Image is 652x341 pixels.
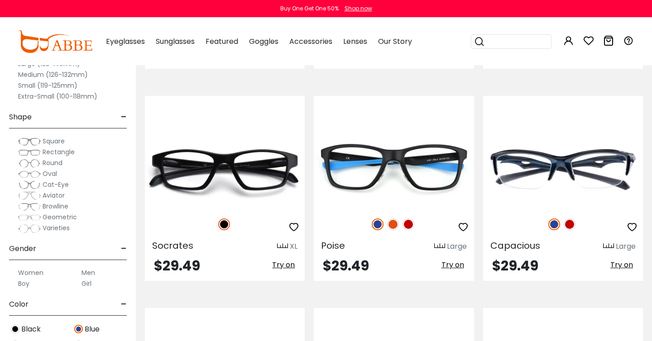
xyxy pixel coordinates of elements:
label: Boy [18,278,29,289]
img: Blue [548,218,560,230]
a: Shop now [340,5,372,12]
span: Aviator [43,191,65,200]
img: Varieties.png [18,224,41,233]
img: size ruler [603,243,614,250]
span: Color [9,294,29,315]
img: Cat-Eye.png [18,180,41,189]
img: Blue [372,218,384,230]
button: Try on [439,259,467,271]
span: - [121,294,127,315]
img: Oval.png [18,170,41,179]
span: $29.49 [154,256,200,275]
span: Socrates [152,239,193,252]
span: Try on [272,260,295,270]
label: Medium (126-132mm) [18,69,88,80]
span: Oval [43,169,57,178]
img: Rectangle.png [18,148,41,157]
span: Lenses [343,36,367,47]
img: Round.png [18,159,41,168]
span: Goggles [249,36,278,47]
span: Blue [85,324,100,335]
img: Blue Poise - TR ,Universal Bridge Fit [314,128,474,208]
div: Shop now [345,5,372,13]
span: Shape [9,106,32,128]
span: Eyeglasses [106,36,145,47]
span: Browline [43,202,68,211]
img: Red [564,218,575,230]
span: Sunglasses [156,36,195,47]
img: Black [11,325,19,333]
div: Buy One Get One 50% [280,5,339,13]
img: Black Socrates - TR ,Universal Bridge Fit [145,128,305,208]
span: Black [21,324,41,335]
span: - [121,238,127,260]
span: Gender [9,238,36,260]
img: abbeglasses.com [18,30,92,53]
label: Girl [81,278,91,289]
img: Square.png [18,137,41,146]
span: Our Story [378,36,412,47]
span: Geometric [43,213,77,222]
span: Poise [321,239,345,252]
label: Small (119-125mm) [18,80,77,91]
img: size ruler [434,243,445,250]
span: - [121,106,127,128]
span: Try on [610,260,633,270]
span: Cat-Eye [43,180,69,189]
img: size ruler [277,243,288,250]
span: $29.49 [492,256,538,275]
span: Varieties [43,223,70,232]
div: XL [290,241,297,252]
span: Try on [441,260,464,270]
img: Black [218,218,230,230]
img: Red [403,218,414,230]
img: Blue [74,325,83,333]
img: Browline.png [18,202,41,211]
span: Rectangle [43,147,75,156]
img: Orange [387,218,399,230]
label: Women [18,267,43,278]
span: Accessories [289,36,332,47]
span: Square [43,137,65,146]
label: Extra-Small (100-118mm) [18,91,97,102]
span: $29.49 [323,256,369,275]
div: Large [447,241,467,252]
span: Round [43,158,62,167]
label: Men [81,267,95,278]
img: Geometric.png [18,213,41,222]
img: Aviator.png [18,191,41,200]
img: Blue Capacious - TR ,Universal Bridge Fit [483,128,643,208]
span: Featured [206,36,238,47]
div: Large [616,241,636,252]
button: Try on [269,259,297,271]
span: Capacious [490,239,540,252]
button: Try on [608,259,636,271]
